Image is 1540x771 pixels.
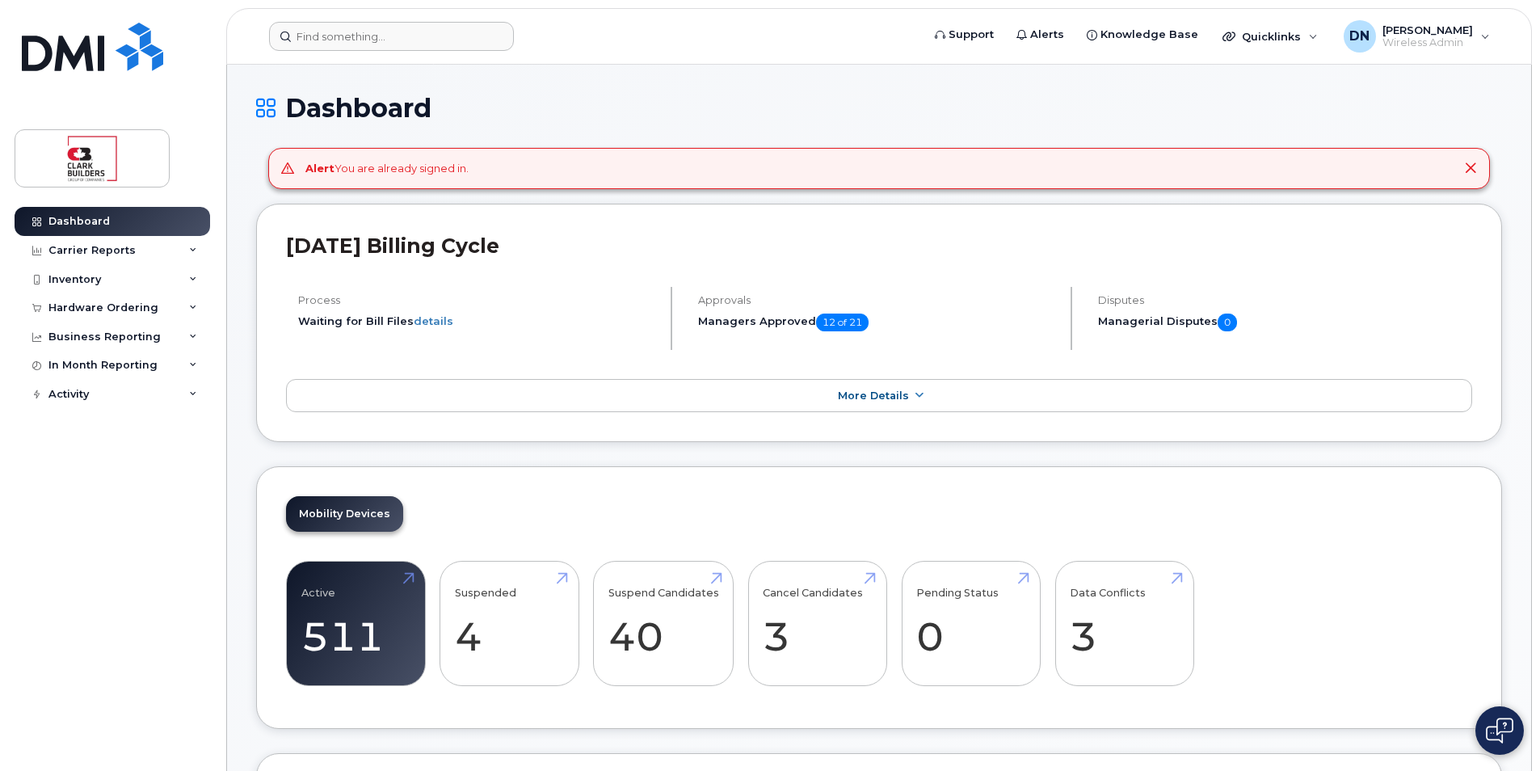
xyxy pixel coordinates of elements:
span: 12 of 21 [816,314,869,331]
img: Open chat [1486,718,1513,744]
a: Active 511 [301,571,410,677]
li: Waiting for Bill Files [298,314,657,329]
h4: Disputes [1098,294,1472,306]
a: Data Conflicts 3 [1070,571,1179,677]
a: Mobility Devices [286,496,403,532]
h2: [DATE] Billing Cycle [286,234,1472,258]
a: details [414,314,453,327]
a: Suspended 4 [455,571,564,677]
span: 0 [1218,314,1237,331]
div: You are already signed in. [305,161,469,176]
h1: Dashboard [256,94,1502,122]
h4: Approvals [698,294,1057,306]
a: Pending Status 0 [916,571,1025,677]
h4: Process [298,294,657,306]
h5: Managers Approved [698,314,1057,331]
a: Suspend Candidates 40 [608,571,719,677]
span: More Details [838,390,909,402]
a: Cancel Candidates 3 [763,571,872,677]
strong: Alert [305,162,335,175]
h5: Managerial Disputes [1098,314,1472,331]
